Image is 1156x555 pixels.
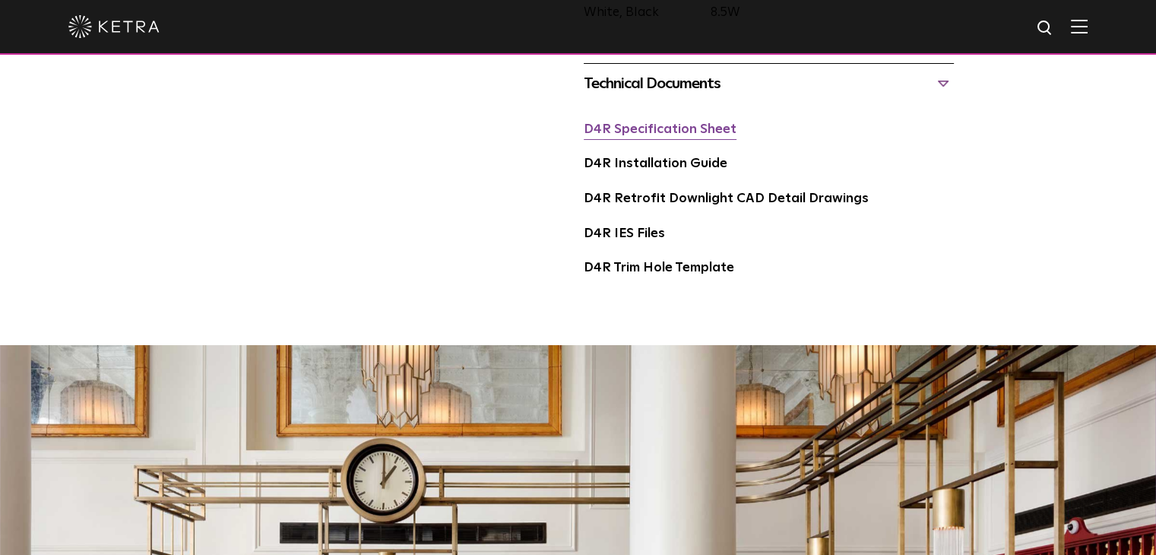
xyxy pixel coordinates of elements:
[584,227,665,240] a: D4R IES Files
[584,123,736,136] a: D4R Specification Sheet
[584,157,727,170] a: D4R Installation Guide
[584,262,734,274] a: D4R Trim Hole Template
[584,71,954,96] div: Technical Documents
[1036,19,1055,38] img: search icon
[1071,19,1088,33] img: Hamburger%20Nav.svg
[68,15,160,38] img: ketra-logo-2019-white
[584,192,869,205] a: D4R Retrofit Downlight CAD Detail Drawings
